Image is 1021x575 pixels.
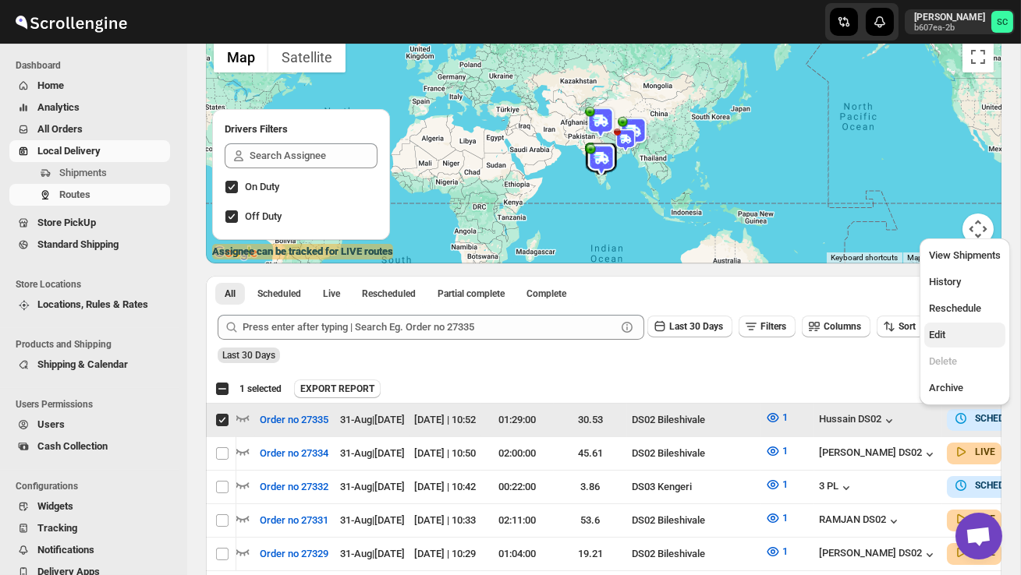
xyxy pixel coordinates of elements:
button: [PERSON_NAME] DS02 [819,547,938,563]
span: 31-Aug | [DATE] [340,514,405,526]
button: RAMJAN DS02 [819,513,902,529]
span: 1 [782,445,788,457]
span: Order no 27329 [260,546,328,562]
span: Partial complete [438,287,505,300]
button: LIVE [953,444,995,460]
button: EXPORT REPORT [294,379,381,398]
div: 45.61 [558,446,622,461]
div: DS02 Bileshivale [632,546,756,562]
div: [DATE] | 10:29 [414,546,476,562]
span: 31-Aug | [DATE] [340,481,405,492]
button: Columns [802,316,870,337]
div: Hussain DS02 [819,413,897,429]
button: Sort [877,316,925,337]
span: Map data ©2025 [907,253,966,262]
div: DS03 Kengeri [632,479,756,495]
span: Rescheduled [362,287,416,300]
span: Order no 27332 [260,479,328,495]
span: Last 30 Days [222,350,275,361]
div: 02:11:00 [485,513,549,528]
span: Standard Shipping [37,238,119,250]
button: Filters [739,316,796,337]
button: All Orders [9,118,170,140]
span: Widgets [37,500,73,512]
div: 3.86 [558,479,622,495]
span: Complete [526,287,566,300]
span: Cash Collection [37,440,108,452]
span: View Shipments [929,249,1001,261]
button: Locations, Rules & Rates [9,294,170,316]
div: DS02 Bileshivale [632,412,756,428]
button: Toggle fullscreen view [963,41,994,72]
span: Store Locations [16,278,176,291]
span: Home [37,79,64,91]
span: Notifications [37,544,94,556]
span: 31-Aug | [DATE] [340,414,405,425]
span: 31-Aug | [DATE] [340,447,405,459]
span: 1 [782,411,788,423]
button: Home [9,75,170,97]
span: Order no 27331 [260,513,328,528]
button: 1 [756,439,797,464]
span: Analytics [37,101,80,113]
button: Shipping & Calendar [9,354,170,376]
button: Notifications [9,539,170,561]
div: [DATE] | 10:33 [414,513,476,528]
span: Tracking [37,522,77,534]
span: Shipping & Calendar [37,358,128,370]
button: Routes [9,184,170,206]
div: 30.53 [558,412,622,428]
button: 3 PL [819,480,854,496]
div: 02:00:00 [485,446,549,461]
span: Reschedule [929,302,981,314]
span: 1 [782,545,788,557]
button: Map camera controls [963,213,994,245]
span: Off Duty [245,210,282,222]
button: 1 [756,472,797,497]
h2: Drivers Filters [225,122,378,137]
div: [DATE] | 10:50 [414,446,476,461]
img: Google [210,243,261,263]
button: Show satellite imagery [268,41,346,72]
span: On Duty [245,181,279,192]
button: [PERSON_NAME] DS02 [819,446,938,462]
p: [PERSON_NAME] [914,11,985,23]
span: Store PickUp [37,217,96,228]
button: Shipments [9,162,170,184]
button: Tracking [9,517,170,539]
span: Delete [929,355,957,367]
span: Order no 27335 [260,412,328,428]
span: Routes [59,189,90,200]
span: Scheduled [257,287,301,300]
div: 53.6 [558,513,622,528]
button: Order no 27329 [250,541,338,566]
span: 1 [782,478,788,490]
button: Order no 27335 [250,407,338,432]
div: [DATE] | 10:52 [414,412,476,428]
span: Locations, Rules & Rates [37,298,148,310]
button: Cash Collection [9,436,170,457]
span: Filters [760,321,786,332]
span: History [929,276,961,287]
span: Configurations [16,480,176,492]
div: 01:29:00 [485,412,549,428]
button: User menu [905,9,1015,34]
span: Sanjay chetri [991,11,1013,33]
button: All routes [215,283,245,305]
button: Last 30 Days [647,316,732,337]
div: DS02 Bileshivale [632,513,756,528]
button: Analytics [9,97,170,118]
input: Press enter after typing | Search Eg. Order no 27335 [243,315,616,340]
span: 1 [782,512,788,524]
span: All [225,287,236,300]
span: 1 selected [239,383,282,395]
span: Products and Shipping [16,338,176,351]
div: 00:22:00 [485,479,549,495]
span: Local Delivery [37,145,101,157]
div: DS02 Bileshivale [632,446,756,461]
span: Edit [929,329,945,340]
span: Users Permissions [16,398,176,411]
div: 01:04:00 [485,546,549,562]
